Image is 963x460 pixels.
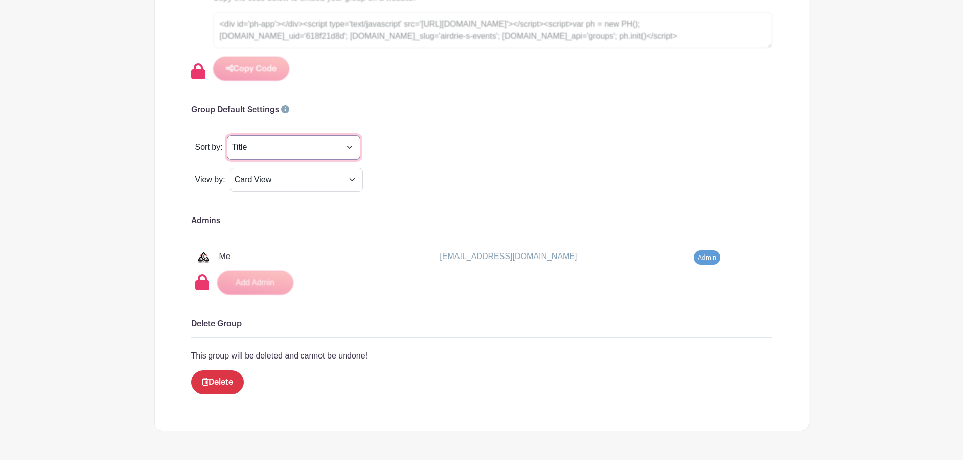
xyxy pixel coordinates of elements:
[191,216,772,226] h6: Admins
[191,370,244,394] a: Delete
[219,250,231,263] p: Me
[195,250,211,267] img: aca-320x320.png
[191,105,772,115] h6: Group Default Settings
[191,141,227,154] div: Sort by:
[191,319,772,329] h6: Delete Group
[694,250,720,265] span: Admin
[191,350,772,362] p: This group will be deleted and cannot be undone!
[191,174,230,186] div: View by:
[440,250,577,263] p: [EMAIL_ADDRESS][DOMAIN_NAME]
